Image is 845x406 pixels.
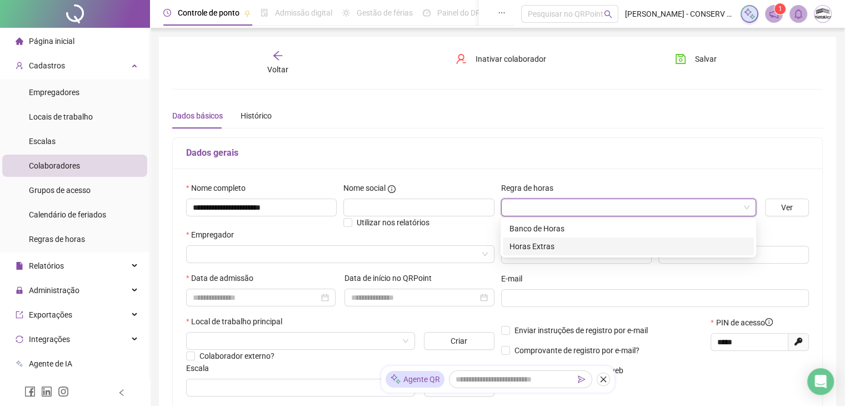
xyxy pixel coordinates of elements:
span: notification [769,9,779,19]
span: PIN de acesso [716,316,773,329]
span: send [578,375,586,383]
span: lock [16,286,23,294]
button: Inativar colaborador [447,50,554,68]
label: Data de início no QRPoint [344,272,439,284]
img: sparkle-icon.fc2bf0ac1784a2077858766a79e2daf3.svg [390,374,401,385]
span: ellipsis [498,9,506,17]
span: search [604,10,612,18]
div: Horas Extras [503,237,754,255]
span: Relatórios [29,261,64,270]
span: Controle de ponto [178,8,239,17]
span: Salvar [695,53,717,65]
sup: 1 [774,3,786,14]
span: facebook [24,386,36,397]
span: Exportações [29,310,72,319]
div: Banco de Horas [503,220,754,237]
span: sun [342,9,350,17]
label: E-mail [501,273,529,285]
span: Gestão de férias [357,8,413,17]
span: bell [793,9,803,19]
span: info-circle [388,185,396,193]
span: Página inicial [29,37,74,46]
button: Ver [765,199,809,216]
div: Banco de Horas [509,222,747,235]
span: Escalas [29,137,56,146]
span: Agente de IA [29,359,72,368]
label: Regra de horas [501,182,561,194]
span: file-done [261,9,268,17]
span: instagram [58,386,69,397]
span: Painel do DP [437,8,481,17]
span: export [16,311,23,319]
span: pushpin [244,10,251,17]
button: Salvar [667,50,725,68]
span: [PERSON_NAME] - CONSERV METALICA ENGENHARIA LTDA [625,8,734,20]
span: home [16,37,23,45]
label: Escala [186,362,216,374]
span: file [16,262,23,270]
span: Utilizar nos relatórios [357,218,429,227]
span: user-delete [456,53,467,65]
label: Data de admissão [186,272,261,284]
label: Empregador [186,229,241,241]
span: Colaboradores [29,161,80,170]
label: Local de trabalho principal [186,315,289,328]
div: Agente QR [386,371,444,388]
span: sync [16,335,23,343]
span: dashboard [423,9,431,17]
span: Criar [451,335,467,347]
span: Empregadores [29,88,79,97]
span: Inativar colaborador [476,53,546,65]
span: Ver [781,201,793,214]
img: 17951 [814,6,831,22]
img: sparkle-icon.fc2bf0ac1784a2077858766a79e2daf3.svg [743,8,756,20]
span: Calendário de feriados [29,210,106,219]
div: Horas Extras [509,240,747,252]
span: Enviar instruções de registro por e-mail [514,326,648,335]
span: Locais de trabalho [29,112,93,121]
span: info-circle [765,318,773,326]
span: linkedin [41,386,52,397]
span: clock-circle [163,9,171,17]
span: Voltar [267,65,288,74]
span: Integrações [29,335,70,344]
span: Colaborador externo? [199,351,274,360]
span: close [599,375,607,383]
span: Grupos de acesso [29,186,91,195]
span: user-add [16,62,23,70]
label: Nome completo [186,182,253,194]
span: Nome social [343,182,386,194]
span: save [675,53,686,65]
span: arrow-left [272,50,283,61]
button: Criar [424,332,494,350]
span: Regras de horas [29,235,85,244]
div: Dados básicos [172,110,223,122]
span: Comprovante de registro por e-mail? [514,346,639,355]
span: 1 [778,5,782,13]
span: Cadastros [29,61,65,70]
span: Administração [29,286,79,295]
span: left [118,389,126,397]
div: Histórico [241,110,272,122]
span: Admissão digital [275,8,332,17]
h5: Dados gerais [186,146,809,160]
div: Open Intercom Messenger [807,368,834,395]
